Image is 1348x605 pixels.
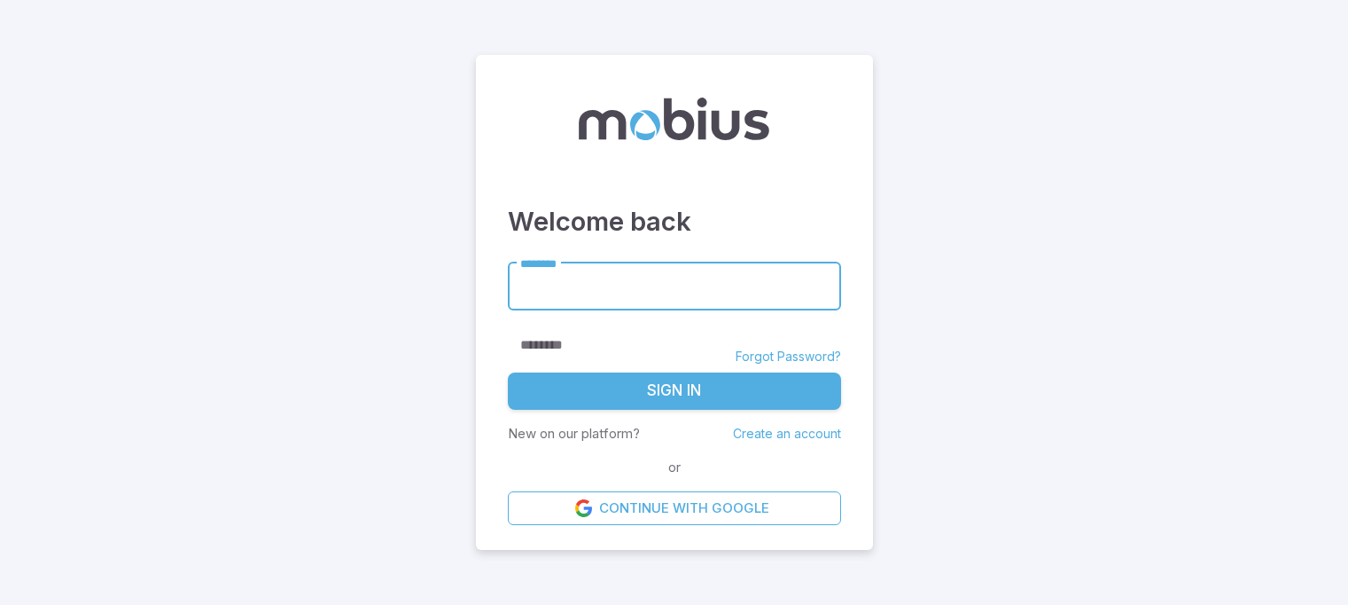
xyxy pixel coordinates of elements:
[508,373,841,410] button: Sign In
[733,426,841,441] a: Create an account
[508,202,841,241] h3: Welcome back
[736,348,841,365] a: Forgot Password?
[508,424,640,444] p: New on our platform?
[664,458,685,477] span: or
[508,491,841,525] a: Continue with Google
